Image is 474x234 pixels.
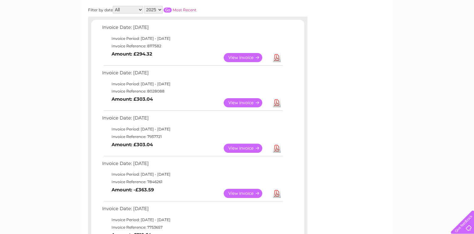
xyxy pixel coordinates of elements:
[17,16,49,35] img: logo.png
[364,27,376,31] a: Water
[432,27,448,31] a: Contact
[101,133,284,141] td: Invoice Reference: 7937721
[101,205,284,216] td: Invoice Date: [DATE]
[101,125,284,133] td: Invoice Period: [DATE] - [DATE]
[224,189,270,198] a: View
[397,27,416,31] a: Telecoms
[101,178,284,186] td: Invoice Reference: 7846261
[112,96,153,102] b: Amount: £303.04
[101,171,284,178] td: Invoice Period: [DATE] - [DATE]
[101,80,284,88] td: Invoice Period: [DATE] - [DATE]
[101,69,284,80] td: Invoice Date: [DATE]
[224,98,270,107] a: View
[101,114,284,125] td: Invoice Date: [DATE]
[173,8,196,12] a: Most Recent
[101,35,284,42] td: Invoice Period: [DATE] - [DATE]
[273,53,281,62] a: Download
[419,27,429,31] a: Blog
[101,23,284,35] td: Invoice Date: [DATE]
[88,6,253,13] div: Filter by date
[453,27,468,31] a: Log out
[224,144,270,153] a: View
[101,88,284,95] td: Invoice Reference: 8028088
[101,42,284,50] td: Invoice Reference: 8117582
[356,3,399,11] a: 0333 014 3131
[379,27,393,31] a: Energy
[101,159,284,171] td: Invoice Date: [DATE]
[101,224,284,231] td: Invoice Reference: 7753657
[101,216,284,224] td: Invoice Period: [DATE] - [DATE]
[112,51,152,57] b: Amount: £294.32
[89,3,385,30] div: Clear Business is a trading name of Verastar Limited (registered in [GEOGRAPHIC_DATA] No. 3667643...
[224,53,270,62] a: View
[273,189,281,198] a: Download
[273,98,281,107] a: Download
[273,144,281,153] a: Download
[112,142,153,147] b: Amount: £303.04
[112,187,154,193] b: Amount: -£363.59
